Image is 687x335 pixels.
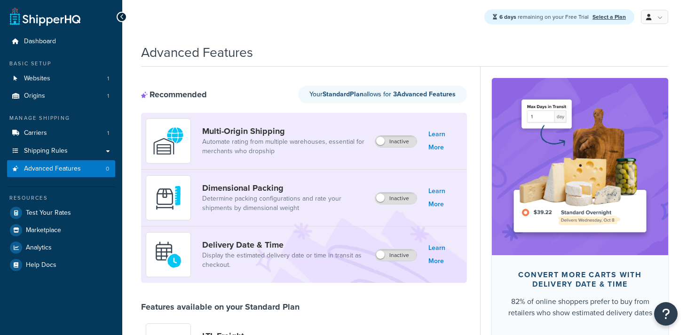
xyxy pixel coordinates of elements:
[202,240,367,250] a: Delivery Date & Time
[202,126,367,136] a: Multi-Origin Shipping
[507,296,653,319] div: 82% of online shoppers prefer to buy from retailers who show estimated delivery dates
[7,87,115,105] li: Origins
[323,89,363,99] strong: Standard Plan
[375,249,417,261] label: Inactive
[24,147,68,155] span: Shipping Rules
[152,238,185,271] img: gfkeb5ejjkALwAAAABJRU5ErkJggg==
[7,114,115,122] div: Manage Shipping
[507,270,653,289] div: Convert more carts with delivery date & time
[24,75,50,83] span: Websites
[7,70,115,87] li: Websites
[7,204,115,221] a: Test Your Rates
[107,129,109,137] span: 1
[202,183,367,193] a: Dimensional Packing
[26,244,52,252] span: Analytics
[428,242,462,268] a: Learn More
[499,13,590,21] span: remaining on your Free Trial
[202,194,367,213] a: Determine packing configurations and rate your shipments by dimensional weight
[506,92,654,241] img: feature-image-ddt-36eae7f7280da8017bfb280eaccd9c446f90b1fe08728e4019434db127062ab4.png
[7,257,115,273] a: Help Docs
[375,136,417,147] label: Inactive
[7,222,115,239] a: Marketplace
[141,89,207,100] div: Recommended
[24,92,45,100] span: Origins
[152,125,185,157] img: WatD5o0RtDAAAAAElFTkSuQmCC
[24,129,47,137] span: Carriers
[141,43,253,62] h1: Advanced Features
[107,92,109,100] span: 1
[202,251,367,270] a: Display the estimated delivery date or time in transit as checkout.
[7,70,115,87] a: Websites1
[375,193,417,204] label: Inactive
[7,142,115,160] a: Shipping Rules
[428,128,462,154] a: Learn More
[7,60,115,68] div: Basic Setup
[107,75,109,83] span: 1
[428,185,462,211] a: Learn More
[141,302,300,312] div: Features available on your Standard Plan
[7,125,115,142] li: Carriers
[393,89,456,99] strong: 3 Advanced Feature s
[152,181,185,214] img: DTVBYsAAAAAASUVORK5CYII=
[309,89,393,99] span: Your allows for
[499,13,516,21] strong: 6 days
[7,239,115,256] a: Analytics
[7,194,115,202] div: Resources
[26,261,56,269] span: Help Docs
[654,302,678,326] button: Open Resource Center
[26,226,61,234] span: Marketplace
[24,38,56,46] span: Dashboard
[592,13,626,21] a: Select a Plan
[106,165,109,173] span: 0
[7,87,115,105] a: Origins1
[7,160,115,178] li: Advanced Features
[7,160,115,178] a: Advanced Features0
[26,209,71,217] span: Test Your Rates
[7,33,115,50] a: Dashboard
[7,125,115,142] a: Carriers1
[24,165,81,173] span: Advanced Features
[202,137,367,156] a: Automate rating from multiple warehouses, essential for merchants who dropship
